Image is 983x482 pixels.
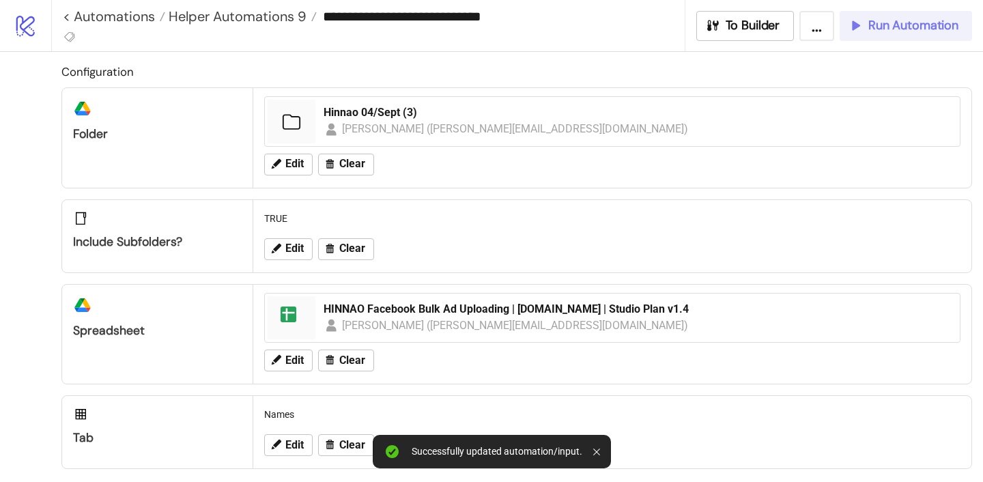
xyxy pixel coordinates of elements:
[324,105,952,120] div: Hinnao 04/Sept (3)
[285,354,304,367] span: Edit
[324,302,952,317] div: HINNAO Facebook Bulk Ad Uploading | [DOMAIN_NAME] | Studio Plan v1.4
[412,446,582,457] div: Successfully updated automation/input.
[73,126,242,142] div: Folder
[73,323,242,339] div: Spreadsheet
[73,430,242,446] div: Tab
[264,434,313,456] button: Edit
[285,439,304,451] span: Edit
[318,350,374,371] button: Clear
[342,317,689,334] div: [PERSON_NAME] ([PERSON_NAME][EMAIL_ADDRESS][DOMAIN_NAME])
[61,63,972,81] h2: Configuration
[868,18,958,33] span: Run Automation
[264,350,313,371] button: Edit
[339,242,365,255] span: Clear
[318,154,374,175] button: Clear
[285,158,304,170] span: Edit
[840,11,972,41] button: Run Automation
[342,120,689,137] div: [PERSON_NAME] ([PERSON_NAME][EMAIL_ADDRESS][DOMAIN_NAME])
[339,439,365,451] span: Clear
[63,10,165,23] a: < Automations
[318,238,374,260] button: Clear
[339,158,365,170] span: Clear
[285,242,304,255] span: Edit
[165,8,307,25] span: Helper Automations 9
[264,238,313,260] button: Edit
[165,10,317,23] a: Helper Automations 9
[799,11,834,41] button: ...
[726,18,780,33] span: To Builder
[259,205,966,231] div: TRUE
[259,401,966,427] div: Names
[696,11,795,41] button: To Builder
[73,234,242,250] div: Include subfolders?
[264,154,313,175] button: Edit
[318,434,374,456] button: Clear
[339,354,365,367] span: Clear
